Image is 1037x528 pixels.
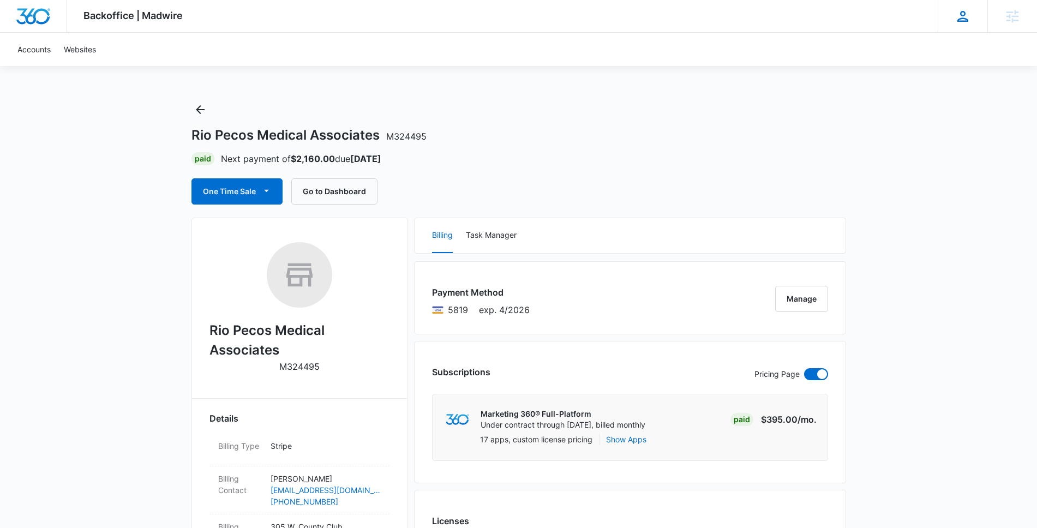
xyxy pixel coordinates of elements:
h3: Payment Method [432,286,530,299]
p: Next payment of due [221,152,381,165]
button: Back [191,101,209,118]
button: Task Manager [466,218,517,253]
dt: Billing Type [218,440,262,452]
p: Marketing 360® Full-Platform [481,409,645,419]
strong: [DATE] [350,153,381,164]
p: M324495 [279,360,320,373]
div: Billing TypeStripe [209,434,389,466]
a: Websites [57,33,103,66]
p: Under contract through [DATE], billed monthly [481,419,645,430]
span: Visa ending with [448,303,468,316]
button: Show Apps [606,434,646,445]
div: Paid [730,413,753,426]
h2: Rio Pecos Medical Associates [209,321,389,360]
h3: Licenses [432,514,502,527]
p: $395.00 [761,413,817,426]
span: M324495 [386,131,427,142]
a: Accounts [11,33,57,66]
div: Billing Contact[PERSON_NAME][EMAIL_ADDRESS][DOMAIN_NAME][PHONE_NUMBER] [209,466,389,514]
button: Billing [432,218,453,253]
a: [EMAIL_ADDRESS][DOMAIN_NAME] [271,484,381,496]
h3: Subscriptions [432,365,490,379]
dt: Billing Contact [218,473,262,496]
p: Stripe [271,440,381,452]
span: Details [209,412,238,425]
p: Pricing Page [754,368,800,380]
img: marketing360Logo [446,414,469,425]
p: [PERSON_NAME] [271,473,381,484]
a: [PHONE_NUMBER] [271,496,381,507]
span: /mo. [798,414,817,425]
h1: Rio Pecos Medical Associates [191,127,427,143]
button: One Time Sale [191,178,283,205]
strong: $2,160.00 [291,153,335,164]
button: Go to Dashboard [291,178,377,205]
span: exp. 4/2026 [479,303,530,316]
div: Paid [191,152,214,165]
button: Manage [775,286,828,312]
span: Backoffice | Madwire [83,10,183,21]
p: 17 apps, custom license pricing [480,434,592,445]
